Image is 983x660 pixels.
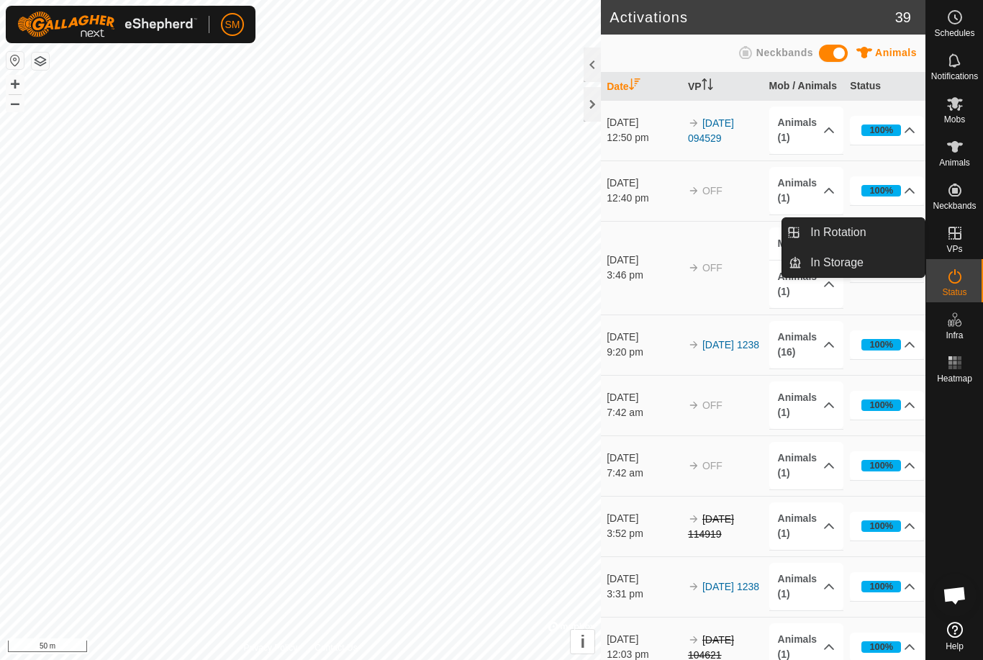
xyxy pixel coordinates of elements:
[769,563,843,610] p-accordion-header: Animals (1)
[875,47,917,58] span: Animals
[861,520,901,532] div: 100%
[688,513,734,540] s: [DATE] 114919
[682,73,764,101] th: VP
[861,581,901,592] div: 100%
[580,632,585,651] span: i
[607,511,681,526] div: [DATE]
[688,634,699,646] img: arrow
[607,191,681,206] div: 12:40 pm
[946,331,963,340] span: Infra
[944,115,965,124] span: Mobs
[850,116,924,145] p-accordion-header: 100%
[688,513,699,525] img: arrow
[861,460,901,471] div: 100%
[869,519,893,533] div: 100%
[769,167,843,214] p-accordion-header: Animals (1)
[688,117,734,144] a: [DATE] 094529
[895,6,911,28] span: 39
[17,12,197,37] img: Gallagher Logo
[850,391,924,420] p-accordion-header: 100%
[688,262,699,274] img: arrow
[32,53,49,70] button: Map Layers
[769,502,843,550] p-accordion-header: Animals (1)
[844,73,925,101] th: Status
[782,248,925,277] li: In Storage
[601,73,682,101] th: Date
[688,399,699,411] img: arrow
[607,571,681,587] div: [DATE]
[861,339,901,351] div: 100%
[861,185,901,196] div: 100%
[850,451,924,480] p-accordion-header: 100%
[607,587,681,602] div: 3:31 pm
[802,248,925,277] a: In Storage
[931,72,978,81] span: Notifications
[702,262,722,274] span: OFF
[607,405,681,420] div: 7:42 am
[607,632,681,647] div: [DATE]
[869,458,893,472] div: 100%
[607,115,681,130] div: [DATE]
[629,81,640,92] p-sorticon: Activate to sort
[869,579,893,593] div: 100%
[850,572,924,601] p-accordion-header: 100%
[6,94,24,112] button: –
[769,321,843,369] p-accordion-header: Animals (16)
[802,218,925,247] a: In Rotation
[607,345,681,360] div: 9:20 pm
[571,630,594,654] button: i
[688,117,699,129] img: arrow
[769,227,843,260] p-accordion-header: Mobs (1)
[769,261,843,308] p-accordion-header: Animals (1)
[244,641,298,654] a: Privacy Policy
[6,76,24,93] button: +
[225,17,240,32] span: SM
[937,374,972,383] span: Heatmap
[861,125,901,136] div: 100%
[933,574,977,617] div: Open chat
[702,185,722,196] span: OFF
[934,29,974,37] span: Schedules
[702,460,722,471] span: OFF
[607,253,681,268] div: [DATE]
[607,268,681,283] div: 3:46 pm
[607,451,681,466] div: [DATE]
[607,390,681,405] div: [DATE]
[810,254,864,271] span: In Storage
[769,381,843,429] p-accordion-header: Animals (1)
[869,640,893,654] div: 100%
[926,616,983,656] a: Help
[869,338,893,351] div: 100%
[702,399,722,411] span: OFF
[607,130,681,145] div: 12:50 pm
[939,158,970,167] span: Animals
[861,641,901,653] div: 100%
[702,339,759,351] a: [DATE] 1238
[6,52,24,69] button: Reset Map
[607,526,681,541] div: 3:52 pm
[688,339,699,351] img: arrow
[607,176,681,191] div: [DATE]
[850,176,924,205] p-accordion-header: 100%
[946,642,964,651] span: Help
[850,330,924,359] p-accordion-header: 100%
[702,81,713,92] p-sorticon: Activate to sort
[869,184,893,197] div: 100%
[688,185,699,196] img: arrow
[782,218,925,247] li: In Rotation
[942,288,966,297] span: Status
[946,245,962,253] span: VPs
[869,398,893,412] div: 100%
[607,330,681,345] div: [DATE]
[933,202,976,210] span: Neckbands
[314,641,357,654] a: Contact Us
[861,399,901,411] div: 100%
[756,47,813,58] span: Neckbands
[764,73,845,101] th: Mob / Animals
[869,123,893,137] div: 100%
[769,107,843,154] p-accordion-header: Animals (1)
[688,460,699,471] img: arrow
[610,9,895,26] h2: Activations
[688,581,699,592] img: arrow
[769,442,843,489] p-accordion-header: Animals (1)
